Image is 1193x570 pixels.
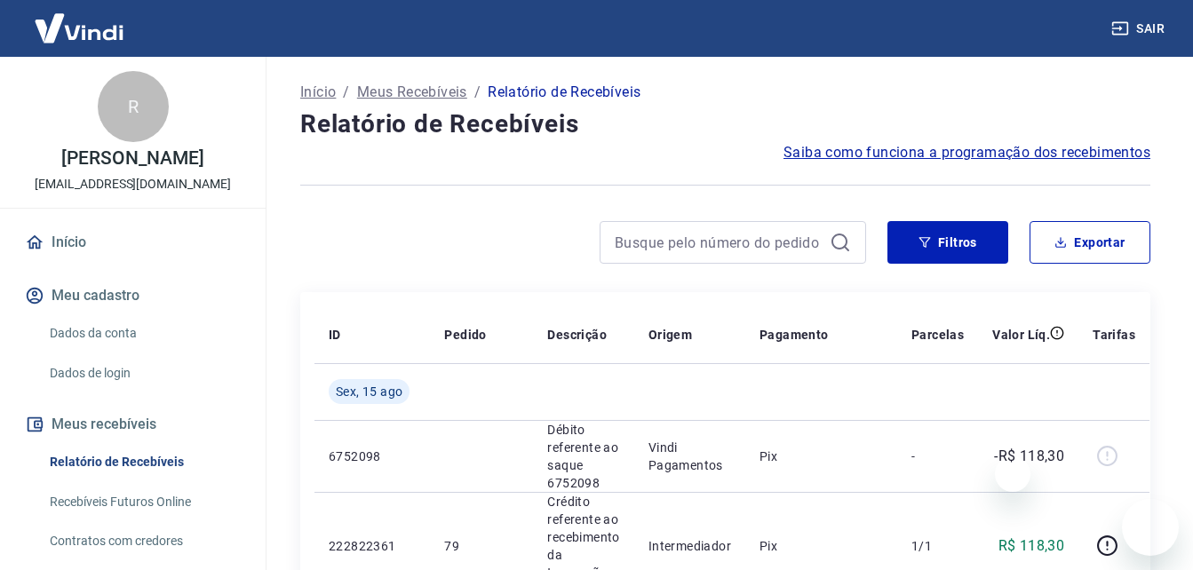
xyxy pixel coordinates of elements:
[488,82,640,103] p: Relatório de Recebíveis
[444,537,519,555] p: 79
[21,405,244,444] button: Meus recebíveis
[300,82,336,103] a: Início
[648,537,731,555] p: Intermediador
[21,276,244,315] button: Meu cadastro
[43,355,244,392] a: Dados de login
[994,446,1064,467] p: -R$ 118,30
[336,383,402,400] span: Sex, 15 ago
[547,421,619,492] p: Débito referente ao saque 6752098
[35,175,231,194] p: [EMAIL_ADDRESS][DOMAIN_NAME]
[911,326,964,344] p: Parcelas
[329,537,416,555] p: 222822361
[615,229,823,256] input: Busque pelo número do pedido
[43,523,244,559] a: Contratos com credores
[474,82,481,103] p: /
[887,221,1008,264] button: Filtros
[995,456,1030,492] iframe: Fechar mensagem
[329,447,416,465] p: 6752098
[547,326,607,344] p: Descrição
[648,439,731,474] p: Vindi Pagamentos
[357,82,467,103] a: Meus Recebíveis
[911,447,964,465] p: -
[998,535,1065,557] p: R$ 118,30
[760,326,829,344] p: Pagamento
[783,142,1150,163] a: Saiba como funciona a programação dos recebimentos
[21,1,137,55] img: Vindi
[760,447,883,465] p: Pix
[329,326,341,344] p: ID
[1108,12,1172,45] button: Sair
[1122,499,1179,556] iframe: Botão para abrir a janela de mensagens
[444,326,486,344] p: Pedido
[98,71,169,142] div: R
[911,537,964,555] p: 1/1
[43,315,244,352] a: Dados da conta
[343,82,349,103] p: /
[43,484,244,520] a: Recebíveis Futuros Online
[648,326,692,344] p: Origem
[300,107,1150,142] h4: Relatório de Recebíveis
[21,223,244,262] a: Início
[61,149,203,168] p: [PERSON_NAME]
[1030,221,1150,264] button: Exportar
[760,537,883,555] p: Pix
[992,326,1050,344] p: Valor Líq.
[1093,326,1135,344] p: Tarifas
[43,444,244,480] a: Relatório de Recebíveis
